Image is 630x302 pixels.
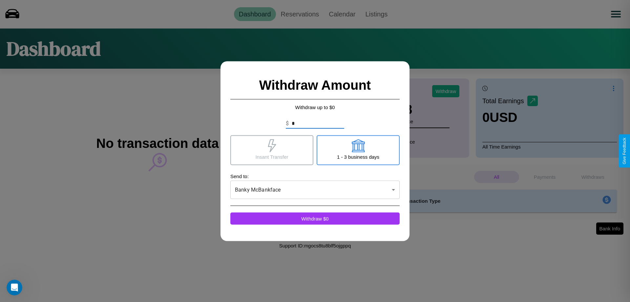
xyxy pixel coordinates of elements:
h2: Withdraw Amount [230,71,400,99]
div: Give Feedback [622,138,627,164]
button: Withdraw $0 [230,212,400,224]
p: Withdraw up to $ 0 [230,103,400,111]
iframe: Intercom live chat [7,280,22,295]
p: $ [286,119,289,127]
p: Send to: [230,172,400,180]
p: 1 - 3 business days [337,152,379,161]
div: Banky McBankface [230,180,400,199]
p: Insant Transfer [255,152,288,161]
